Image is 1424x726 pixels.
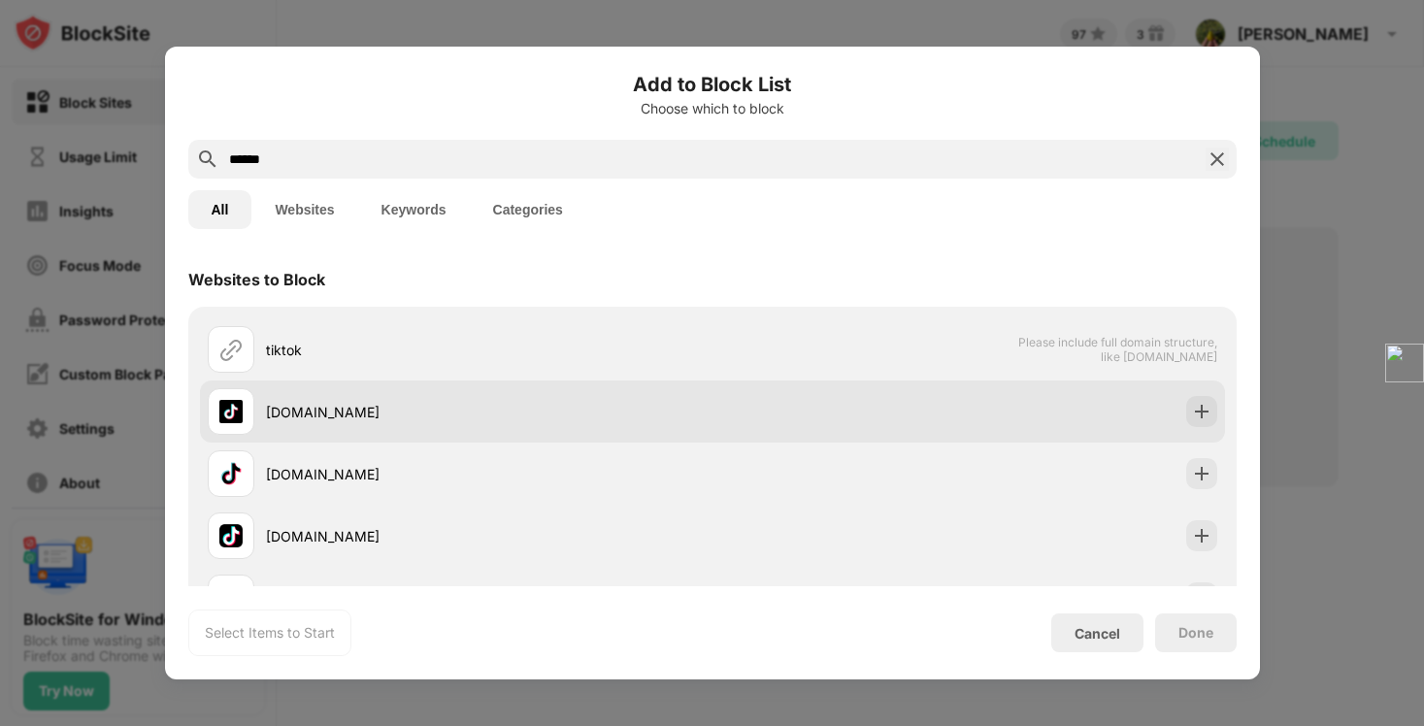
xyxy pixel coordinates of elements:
img: favicons [219,462,243,485]
div: Choose which to block [188,101,1237,116]
div: [DOMAIN_NAME] [266,464,712,484]
div: Cancel [1075,625,1120,642]
div: [DOMAIN_NAME] [266,402,712,422]
img: search-close [1206,148,1229,171]
div: tiktok [266,340,712,360]
div: Websites to Block [188,270,325,289]
button: Keywords [358,190,470,229]
img: url.svg [219,338,243,361]
img: favicons [219,524,243,547]
img: search.svg [196,148,219,171]
div: [DOMAIN_NAME] [266,526,712,546]
div: Done [1178,625,1213,641]
div: Select Items to Start [205,623,335,643]
button: Categories [470,190,586,229]
button: All [188,190,252,229]
img: logo.png [1385,344,1424,382]
h6: Add to Block List [188,70,1237,99]
span: Please include full domain structure, like [DOMAIN_NAME] [1017,335,1217,364]
img: favicons [219,400,243,423]
button: Websites [251,190,357,229]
